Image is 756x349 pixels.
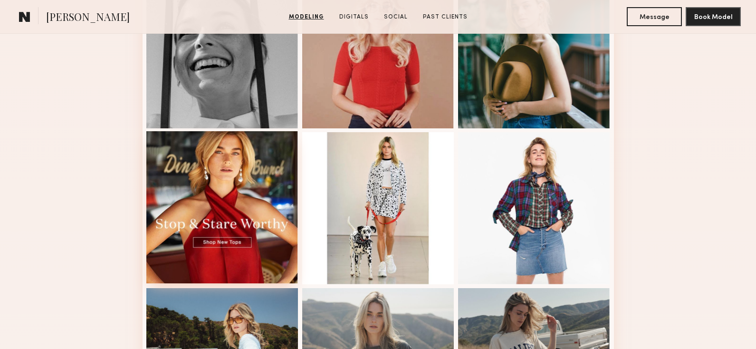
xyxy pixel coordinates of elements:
[419,13,471,21] a: Past Clients
[686,7,741,26] button: Book Model
[46,10,130,26] span: [PERSON_NAME]
[686,12,741,20] a: Book Model
[335,13,373,21] a: Digitals
[627,7,682,26] button: Message
[285,13,328,21] a: Modeling
[380,13,411,21] a: Social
